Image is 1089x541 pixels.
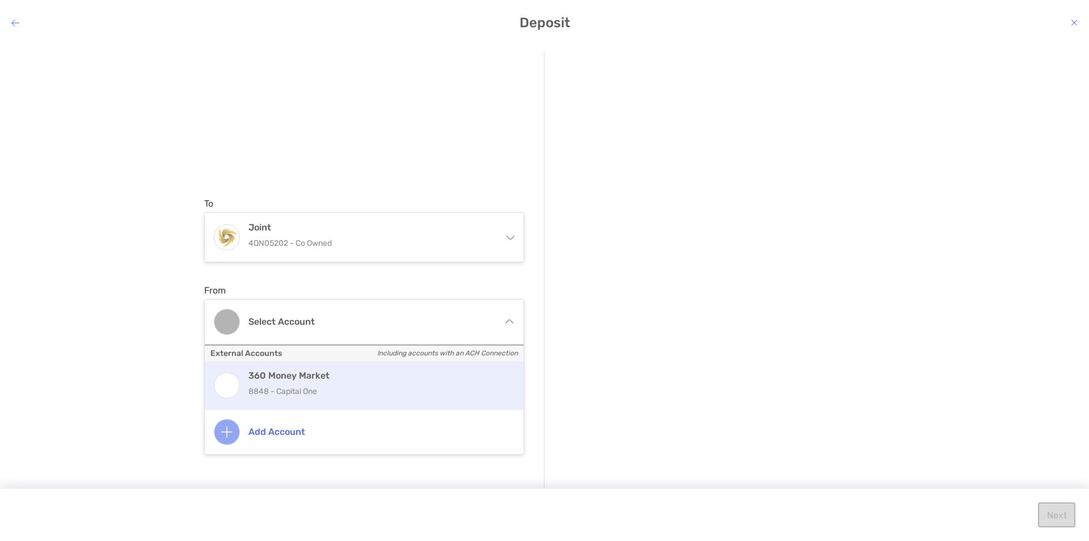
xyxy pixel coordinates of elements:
[248,236,493,250] p: 4QN05202 - Co Owned
[204,285,226,296] label: From
[248,370,504,381] h4: 360 Money Market
[248,222,493,233] h4: Joint
[248,316,493,327] h4: Select account
[377,346,518,360] i: Including accounts with an ACH Connection
[214,225,239,249] img: Joint
[248,384,504,399] p: 8848 - Capital One
[205,345,524,361] p: External Accounts
[248,426,504,437] h4: Add account
[221,426,233,438] img: Add account
[204,198,213,209] label: To
[214,373,239,398] img: 360 Money Market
